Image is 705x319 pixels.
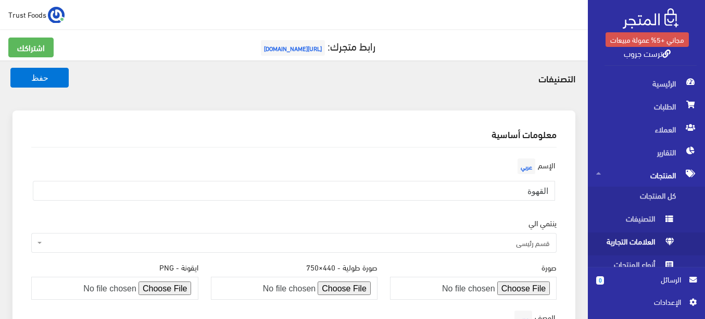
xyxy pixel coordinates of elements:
[44,238,550,248] span: قسم رئيسي
[606,32,689,47] a: مجاني +5% عمولة مبيعات
[159,261,198,273] label: ايقونة - PNG
[596,210,675,232] span: التصنيفات
[596,255,675,278] span: أنواع المنتجات
[306,261,377,273] label: صورة طولية - 440 × 750
[31,129,557,139] h2: معلومات أساسية
[588,95,705,118] a: الطلبات
[596,141,697,164] span: التقارير
[596,274,697,296] a: 0 الرسائل
[624,45,671,60] a: ترست جروب
[596,296,697,313] a: اﻹعدادات
[48,7,65,23] img: ...
[588,210,705,232] a: التصنيفات
[8,6,65,23] a: ... Trust Foods
[10,68,69,88] button: حفظ
[542,261,557,273] label: صورة
[588,118,705,141] a: العملاء
[8,8,46,21] span: Trust Foods
[261,40,325,56] span: [URL][DOMAIN_NAME]
[605,296,681,308] span: اﻹعدادات
[596,164,697,187] span: المنتجات
[596,276,604,285] span: 0
[31,233,557,253] span: قسم رئيسي
[596,72,697,95] span: الرئيسية
[588,141,705,164] a: التقارير
[515,156,555,177] label: الإسم
[258,36,375,55] a: رابط متجرك:[URL][DOMAIN_NAME]
[612,274,681,285] span: الرسائل
[588,255,705,278] a: أنواع المنتجات
[596,232,675,255] span: العلامات التجارية
[588,232,705,255] a: العلامات التجارية
[596,187,675,210] span: كل المنتجات
[596,118,697,141] span: العملاء
[623,8,678,29] img: .
[528,217,557,229] label: ينتمي الي
[12,73,575,83] h4: التصنيفات
[8,38,54,57] a: اشتراكك
[596,95,697,118] span: الطلبات
[588,187,705,210] a: كل المنتجات
[588,72,705,95] a: الرئيسية
[518,158,535,174] span: عربي
[588,164,705,187] a: المنتجات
